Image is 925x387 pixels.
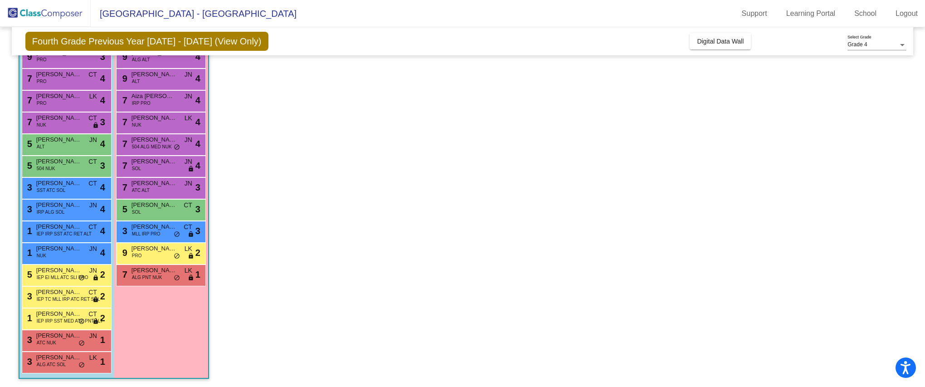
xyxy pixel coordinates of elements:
span: 2 [100,268,105,281]
span: [PERSON_NAME] [36,201,82,210]
span: 4 [195,72,200,85]
span: do_not_disturb_alt [174,144,180,151]
span: lock [92,296,99,304]
span: LK [185,266,192,275]
span: [PERSON_NAME] [36,113,82,122]
span: do_not_disturb_alt [174,274,180,282]
span: 1 [25,313,32,323]
span: PRO [37,56,47,63]
span: [PERSON_NAME] [131,244,177,253]
span: lock [92,318,99,325]
span: ALT [37,143,45,150]
a: Logout [888,6,925,21]
span: 4 [100,246,105,260]
span: ALG ALT [132,56,150,63]
span: [PERSON_NAME] [131,179,177,188]
span: JN [185,179,192,188]
span: ALT [132,78,140,85]
span: 5 [25,161,32,171]
span: LK [185,113,192,123]
span: 3 [195,224,200,238]
span: do_not_disturb_alt [174,253,180,260]
span: [PERSON_NAME] [131,157,177,166]
span: CT [88,222,97,232]
span: Digital Data Wall [697,38,744,45]
span: do_not_disturb_alt [78,340,85,347]
span: 7 [120,95,127,105]
span: 4 [195,137,200,151]
span: 4 [100,224,105,238]
span: [GEOGRAPHIC_DATA] - [GEOGRAPHIC_DATA] [91,6,297,21]
span: SOL [132,209,141,216]
span: [PERSON_NAME] [36,179,82,188]
span: SST ATC SOL [37,187,66,194]
span: [PERSON_NAME] [36,157,82,166]
span: 5 [120,204,127,214]
span: ATC NUK [37,339,56,346]
span: 2 [100,289,105,303]
span: do_not_disturb_alt [174,231,180,238]
span: Grade 4 [847,41,867,48]
span: 4 [195,115,200,129]
span: 4 [100,137,105,151]
span: 3 [25,291,32,301]
span: 4 [100,93,105,107]
span: 5 [25,139,32,149]
span: JN [185,157,192,167]
span: MLL IRP PRO [132,230,161,237]
span: 5 [25,269,32,279]
span: IRP PRO [132,100,151,107]
span: LK [89,353,97,363]
span: do_not_disturb_alt [78,274,85,282]
span: 9 [120,73,127,83]
span: [PERSON_NAME] [36,135,82,144]
span: 1 [25,226,32,236]
span: [PERSON_NAME] [36,266,82,275]
span: JN [185,92,192,101]
span: CT [88,288,97,297]
span: ALG ATC SOL [37,361,66,368]
span: [PERSON_NAME] [36,288,82,297]
span: do_not_disturb_alt [78,362,85,369]
span: 3 [195,202,200,216]
span: 7 [120,269,127,279]
span: lock [92,274,99,282]
span: PRO [37,78,47,85]
span: lock [188,231,194,238]
span: NUK [37,122,46,128]
span: CT [184,222,192,232]
span: LK [185,244,192,254]
span: 3 [100,159,105,172]
span: 3 [25,182,32,192]
span: NUK [132,122,141,128]
span: 3 [100,115,105,129]
span: PRO [37,100,47,107]
span: LK [89,92,97,101]
span: [PERSON_NAME] [36,353,82,362]
span: IRP ALG SOL [37,209,65,216]
span: JN [89,201,97,210]
span: PRO [132,252,142,259]
span: 7 [25,73,32,83]
span: CT [88,179,97,188]
span: JN [185,70,192,79]
span: ATC ALT [132,187,150,194]
span: 1 [100,333,105,347]
span: 7 [25,117,32,127]
a: Support [735,6,774,21]
span: [PERSON_NAME] [36,92,82,101]
span: 7 [25,95,32,105]
span: CT [88,309,97,319]
span: IEP TC MLL IRP ATC RET SOL [37,296,100,303]
span: 4 [100,72,105,85]
span: NUK [37,252,46,259]
span: JN [185,135,192,145]
span: 4 [100,202,105,216]
span: IEP IRP SST ATC RET ALT [37,230,92,237]
span: 4 [100,181,105,194]
span: [PERSON_NAME] [36,222,82,231]
span: JN [89,331,97,341]
span: CT [88,157,97,167]
span: [PERSON_NAME] [131,113,177,122]
span: 9 [120,248,127,258]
